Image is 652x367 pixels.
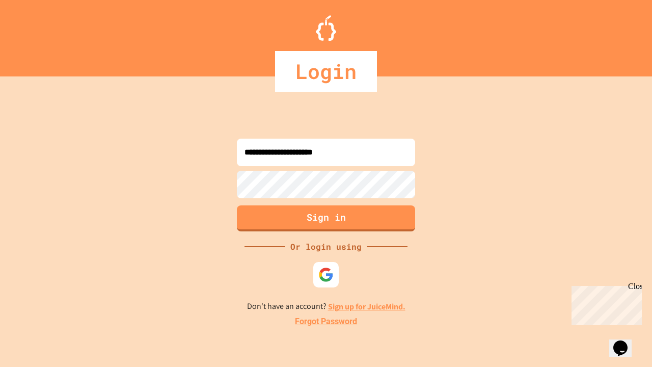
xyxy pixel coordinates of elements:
a: Sign up for JuiceMind. [328,301,405,312]
img: Logo.svg [316,15,336,41]
div: Chat with us now!Close [4,4,70,65]
a: Forgot Password [295,316,357,328]
div: Login [275,51,377,92]
img: google-icon.svg [318,267,334,282]
p: Don't have an account? [247,300,405,313]
iframe: chat widget [609,326,642,357]
button: Sign in [237,205,415,231]
div: Or login using [285,241,367,253]
iframe: chat widget [567,282,642,325]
